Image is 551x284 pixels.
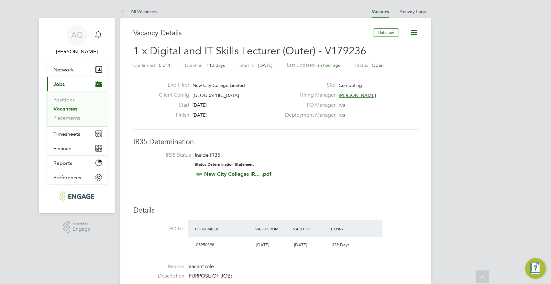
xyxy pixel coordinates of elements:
[53,115,80,121] a: Placements
[193,112,207,118] span: [DATE]
[47,191,107,202] a: Go to home page
[195,152,220,158] span: Inside IR35
[189,273,418,279] p: PURPOSE OF JOB:
[133,137,418,147] h3: IR35 Determination
[281,102,336,109] label: PO Manager
[193,92,239,98] span: [GEOGRAPHIC_DATA]
[525,258,546,279] button: Engage Resource Center
[294,242,307,247] span: [DATE]
[63,221,91,233] a: Powered byEngage
[204,171,271,177] a: New City Colleges IR... .pdf
[258,62,272,68] span: [DATE]
[53,131,80,137] span: Timesheets
[133,28,373,38] h3: Vacancy Details
[53,160,72,166] span: Reports
[47,170,107,184] button: Preferences
[154,92,189,99] label: Client Config
[72,226,91,232] span: Engage
[281,82,336,89] label: Site
[133,226,184,232] label: PO No
[53,145,72,152] span: Finance
[133,273,184,279] label: Description
[193,223,254,235] div: PO Number
[53,67,74,73] span: Network
[281,92,336,99] label: Hiring Manager
[355,62,368,68] label: Status
[53,81,65,87] span: Jobs
[292,223,329,235] div: Valid To
[206,62,225,68] span: 110 days
[159,62,171,68] span: 0 of 1
[120,9,157,15] a: All Vacancies
[372,62,384,68] span: Open
[47,77,107,91] button: Jobs
[133,263,184,270] label: Reason
[317,62,341,68] span: an hour ago
[256,242,269,247] span: [DATE]
[193,102,207,108] span: [DATE]
[53,106,77,112] a: Vacancies
[339,92,376,98] span: [PERSON_NAME]
[39,18,115,213] nav: Main navigation
[195,162,254,167] strong: Status Determination Statement
[154,112,189,119] label: Finish
[72,221,91,226] span: Powered by
[193,82,245,88] span: New City College Limited
[60,191,94,202] img: carbonrecruitment-logo-retina.png
[400,9,426,15] a: Activity Logs
[47,141,107,155] button: Finance
[339,82,362,88] span: Computing
[47,25,107,56] a: AG[PERSON_NAME]
[239,62,254,68] label: Start In
[71,31,83,39] span: AG
[53,174,81,181] span: Preferences
[339,102,345,108] span: n/a
[185,62,203,68] label: Duration
[339,112,345,118] span: n/a
[47,156,107,170] button: Reports
[281,112,336,119] label: Deployment Manager
[140,152,191,159] label: IR35 Status
[332,242,349,247] span: 339 Days
[47,91,107,126] div: Jobs
[47,62,107,77] button: Network
[373,28,399,37] button: Unfollow
[196,242,214,247] span: 05950398
[329,223,367,235] div: Expiry
[53,97,75,103] a: Positions
[133,45,366,57] span: 1 x Digital and IT Skills Lecturer (Outer) - V179236
[154,82,189,89] label: End Hirer
[47,48,107,56] span: Ajay Gandhi
[287,62,315,68] label: Last Updated
[372,9,389,15] a: Vacancy
[47,127,107,141] button: Timesheets
[254,223,292,235] div: Valid From
[133,62,155,68] label: Confirmed
[154,102,189,109] label: Start
[188,263,214,270] span: Vacant role
[133,206,418,215] h3: Details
